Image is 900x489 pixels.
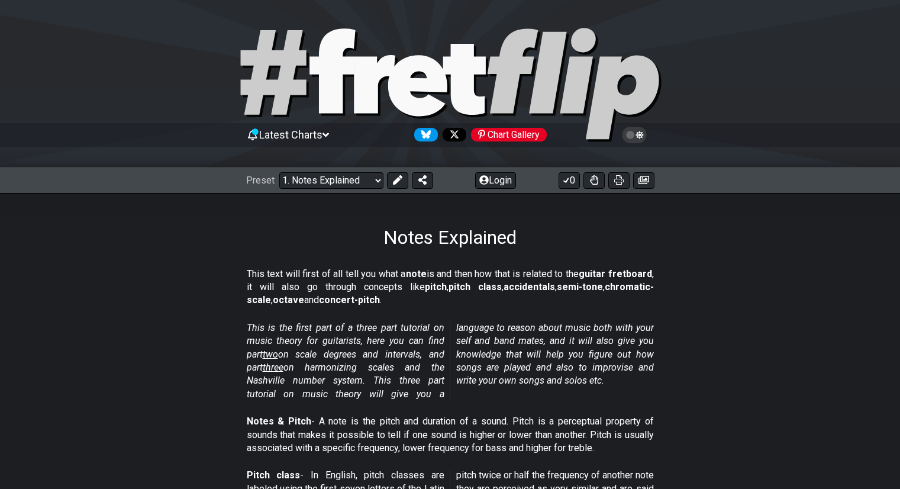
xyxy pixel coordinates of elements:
button: 0 [559,172,580,189]
span: two [263,349,278,360]
strong: guitar fretboard [579,268,652,279]
strong: Notes & Pitch [247,416,311,427]
strong: semi-tone [557,281,603,292]
div: Chart Gallery [471,128,547,141]
em: This is the first part of a three part tutorial on music theory for guitarists, here you can find... [247,322,654,400]
h1: Notes Explained [383,226,517,249]
button: Create image [633,172,654,189]
p: - A note is the pitch and duration of a sound. Pitch is a perceptual property of sounds that make... [247,415,654,455]
button: Login [475,172,516,189]
span: three [263,362,283,373]
select: Preset [279,172,383,189]
strong: octave [273,294,304,305]
button: Edit Preset [387,172,408,189]
p: This text will first of all tell you what a is and then how that is related to the , it will also... [247,268,654,307]
button: Toggle Dexterity for all fretkits [583,172,605,189]
strong: concert-pitch [319,294,380,305]
button: Share Preset [412,172,433,189]
span: Latest Charts [259,128,322,141]
a: #fretflip at Pinterest [466,128,547,141]
button: Print [608,172,630,189]
strong: pitch class [449,281,502,292]
span: Toggle light / dark theme [628,130,641,140]
a: Follow #fretflip at Bluesky [409,128,438,141]
a: Follow #fretflip at X [438,128,466,141]
strong: accidentals [504,281,555,292]
strong: note [406,268,427,279]
strong: pitch [425,281,447,292]
strong: Pitch class [247,469,301,481]
span: Preset [246,175,275,186]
